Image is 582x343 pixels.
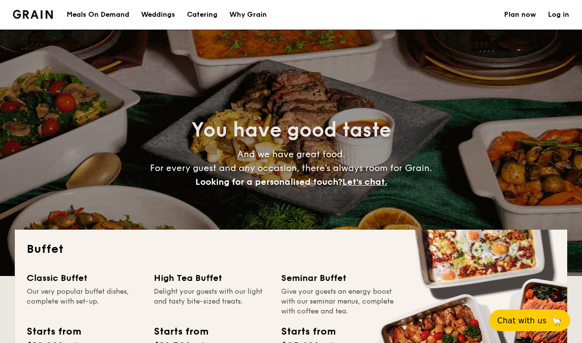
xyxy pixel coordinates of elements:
h2: Buffet [27,241,555,257]
div: Starts from [154,324,208,339]
img: Grain [13,10,53,19]
div: Starts from [281,324,335,339]
a: Logotype [13,10,53,19]
div: High Tea Buffet [154,271,269,285]
span: And we have great food. For every guest and any occasion, there’s always room for Grain. [150,149,432,187]
span: You have good taste [191,118,391,142]
span: Let's chat. [342,176,387,187]
button: Chat with us🦙 [489,309,570,331]
div: Delight your guests with our light and tasty bite-sized treats. [154,287,269,316]
div: Give your guests an energy boost with our seminar menus, complete with coffee and tea. [281,287,397,316]
div: Seminar Buffet [281,271,397,285]
span: Looking for a personalised touch? [195,176,342,187]
div: Starts from [27,324,80,339]
span: 🦙 [550,315,562,326]
div: Classic Buffet [27,271,142,285]
span: Chat with us [497,316,546,325]
div: Our very popular buffet dishes, complete with set-up. [27,287,142,316]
